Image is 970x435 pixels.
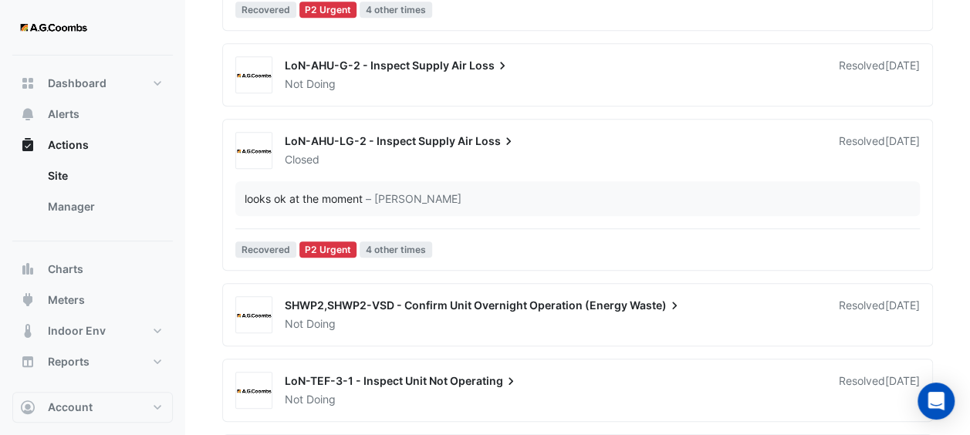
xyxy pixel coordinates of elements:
span: Account [48,400,93,415]
a: Site [35,160,173,191]
app-icon: Charts [20,261,35,277]
span: – [PERSON_NAME] [366,191,461,207]
app-icon: Reports [20,354,35,369]
span: Recovered [235,2,296,18]
span: SHWP2,SHWP2-VSD - Confirm Unit Overnight Operation (Energy [285,298,627,312]
div: looks ok at the moment [245,191,363,207]
span: Not Doing [285,77,336,90]
div: Resolved [839,133,920,167]
span: 4 other times [360,241,432,258]
button: Actions [12,130,173,160]
app-icon: Alerts [20,106,35,122]
span: Reports [48,354,90,369]
span: Mon 31-Jul-2023 10:35 AEST [885,59,920,72]
img: AG Coombs [236,143,272,159]
span: Indoor Env [48,323,106,339]
span: Not Doing [285,393,336,406]
span: Mon 24-Jul-2023 10:08 AEST [885,134,920,147]
div: Resolved [839,373,920,407]
button: Alerts [12,99,173,130]
span: Waste) [630,298,682,313]
span: 4 other times [360,2,432,18]
a: Manager [35,191,173,222]
button: Meters [12,285,173,315]
div: P2 Urgent [299,241,357,258]
span: Closed [285,153,319,166]
app-icon: Meters [20,292,35,308]
img: Company Logo [19,12,88,43]
img: AG Coombs [236,383,272,399]
button: Reports [12,346,173,377]
span: Operating [450,373,519,389]
span: LoN-AHU-LG-2 - Inspect Supply Air [285,134,473,147]
app-icon: Actions [20,137,35,153]
app-icon: Dashboard [20,76,35,91]
app-icon: Indoor Env [20,323,35,339]
span: Actions [48,137,89,153]
div: Actions [12,160,173,228]
div: Resolved [839,298,920,332]
img: AG Coombs [236,308,272,323]
button: Dashboard [12,68,173,99]
span: Dashboard [48,76,106,91]
span: Tue 13-Jun-2023 08:02 AEST [885,374,920,387]
span: Not Doing [285,317,336,330]
button: Indoor Env [12,315,173,346]
span: Charts [48,261,83,277]
span: LoN-AHU-G-2 - Inspect Supply Air [285,59,467,72]
div: Open Intercom Messenger [918,383,955,420]
span: LoN-TEF-3-1 - Inspect Unit Not [285,374,448,387]
span: Loss [475,133,516,149]
button: Account [12,392,173,423]
span: Loss [469,58,510,73]
div: P2 Urgent [299,2,357,18]
span: Meters [48,292,85,308]
button: Charts [12,254,173,285]
span: Recovered [235,241,296,258]
span: Alerts [48,106,79,122]
img: AG Coombs [236,68,272,83]
span: Mon 10-Jul-2023 12:57 AEST [885,298,920,312]
div: Resolved [839,58,920,92]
